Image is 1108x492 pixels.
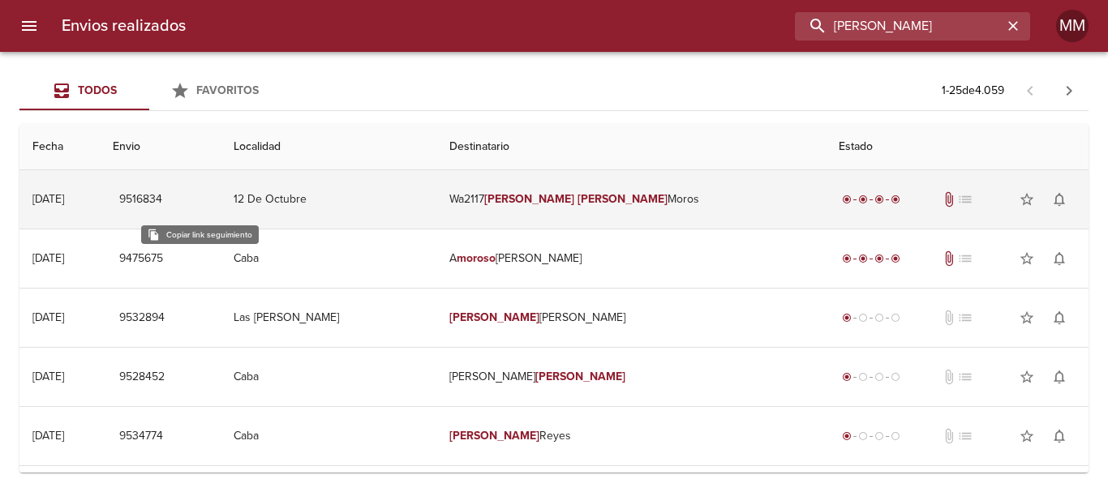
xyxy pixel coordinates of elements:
div: [DATE] [32,192,64,206]
span: Favoritos [196,83,259,97]
span: 9516834 [119,190,162,210]
span: radio_button_unchecked [891,372,900,382]
button: Activar notificaciones [1043,183,1076,216]
button: Agregar a favoritos [1011,361,1043,393]
span: No tiene documentos adjuntos [941,428,957,444]
span: radio_button_checked [874,195,884,204]
span: radio_button_checked [858,254,868,263]
em: moroso [457,251,496,265]
input: buscar [795,12,1003,41]
span: radio_button_checked [874,254,884,263]
button: Activar notificaciones [1043,420,1076,452]
td: Caba [221,407,437,465]
span: star_border [1019,428,1035,444]
span: Tiene documentos adjuntos [941,250,957,267]
span: star_border [1019,250,1035,267]
td: Las [PERSON_NAME] [221,289,437,347]
div: Tabs Envios [19,71,279,110]
span: No tiene pedido asociado [957,250,973,267]
span: radio_button_checked [858,195,868,204]
td: Wa2117 Moros [436,170,825,229]
button: 9516834 [113,185,169,215]
span: No tiene pedido asociado [957,369,973,385]
div: [DATE] [32,429,64,443]
td: [PERSON_NAME] [436,289,825,347]
button: 9532894 [113,303,171,333]
button: Activar notificaciones [1043,302,1076,334]
span: star_border [1019,191,1035,207]
span: 9528452 [119,367,165,387]
span: radio_button_checked [842,431,852,441]
span: Todos [78,83,117,97]
th: Localidad [221,124,437,170]
div: Generado [839,428,904,444]
button: 9534774 [113,421,170,451]
div: MM [1056,10,1089,42]
div: [DATE] [32,251,64,265]
div: [DATE] [32,370,64,383]
em: [PERSON_NAME] [449,429,539,443]
span: radio_button_unchecked [858,372,868,382]
td: Reyes [436,407,825,465]
button: Agregar a favoritos [1011,183,1043,216]
span: radio_button_unchecked [874,313,884,323]
th: Envio [100,124,220,170]
em: [PERSON_NAME] [449,310,539,324]
h6: Envios realizados [62,13,186,39]
em: [PERSON_NAME] [484,192,574,206]
span: radio_button_unchecked [891,313,900,323]
span: radio_button_unchecked [874,431,884,441]
span: No tiene pedido asociado [957,428,973,444]
span: star_border [1019,369,1035,385]
span: notifications_none [1051,369,1067,385]
em: [PERSON_NAME] [535,370,625,383]
span: radio_button_unchecked [891,431,900,441]
th: Destinatario [436,124,825,170]
span: star_border [1019,310,1035,326]
th: Fecha [19,124,100,170]
button: Activar notificaciones [1043,361,1076,393]
td: Caba [221,229,437,288]
span: notifications_none [1051,428,1067,444]
div: Entregado [839,191,904,207]
span: 9532894 [119,308,165,328]
span: radio_button_checked [842,254,852,263]
span: notifications_none [1051,191,1067,207]
div: Abrir información de usuario [1056,10,1089,42]
span: radio_button_checked [891,195,900,204]
div: Generado [839,310,904,326]
button: Agregar a favoritos [1011,302,1043,334]
td: Caba [221,348,437,406]
span: radio_button_checked [842,195,852,204]
p: 1 - 25 de 4.059 [942,83,1004,99]
button: Agregar a favoritos [1011,420,1043,452]
span: Pagina siguiente [1050,71,1089,110]
th: Estado [826,124,1089,170]
td: [PERSON_NAME] [436,348,825,406]
span: radio_button_checked [891,254,900,263]
span: notifications_none [1051,250,1067,267]
span: notifications_none [1051,310,1067,326]
div: Entregado [839,250,904,267]
span: 9534774 [119,426,163,447]
button: Agregar a favoritos [1011,242,1043,275]
button: menu [10,6,49,45]
span: No tiene documentos adjuntos [941,369,957,385]
span: radio_button_unchecked [858,313,868,323]
span: Pagina anterior [1011,82,1050,98]
span: radio_button_checked [842,372,852,382]
em: [PERSON_NAME] [578,192,668,206]
span: radio_button_checked [842,313,852,323]
span: No tiene pedido asociado [957,191,973,207]
button: 9528452 [113,362,171,392]
span: Tiene documentos adjuntos [941,191,957,207]
span: radio_button_unchecked [858,431,868,441]
span: radio_button_unchecked [874,372,884,382]
button: Activar notificaciones [1043,242,1076,275]
button: 9475675 [113,244,170,274]
span: No tiene pedido asociado [957,310,973,326]
span: 9475675 [119,249,163,269]
div: Generado [839,369,904,385]
td: A [PERSON_NAME] [436,229,825,288]
span: No tiene documentos adjuntos [941,310,957,326]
